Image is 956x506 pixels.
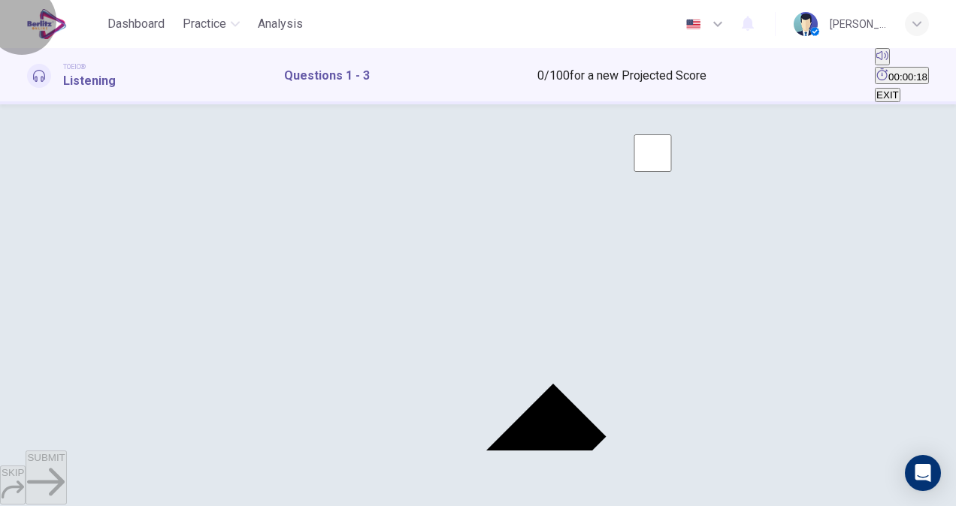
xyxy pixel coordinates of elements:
img: Profile picture [794,12,818,36]
button: EXIT [875,88,900,102]
span: SUBMIT [27,452,65,463]
span: Analysis [258,15,303,33]
span: 00:00:18 [888,71,927,83]
span: EXIT [876,89,899,101]
span: Practice [183,15,226,33]
button: Analysis [252,11,309,38]
div: [PERSON_NAME] [PERSON_NAME] [PERSON_NAME] [830,15,887,33]
h1: Questions 1 - 3 [284,67,370,85]
button: 00:00:18 [875,67,929,84]
button: Practice [177,11,246,38]
span: 0 / 100 [537,68,570,83]
a: EduSynch logo [27,9,101,39]
span: SKIP [2,467,24,478]
div: Hide [875,67,929,86]
img: en [684,19,703,30]
button: Dashboard [101,11,171,38]
span: Dashboard [107,15,165,33]
img: EduSynch logo [27,9,67,39]
h1: Listening [63,72,116,90]
div: Open Intercom Messenger [905,455,941,491]
button: SUBMIT [26,450,66,504]
span: TOEIC® [63,62,86,72]
div: Mute [875,48,929,67]
span: for a new Projected Score [570,68,706,83]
